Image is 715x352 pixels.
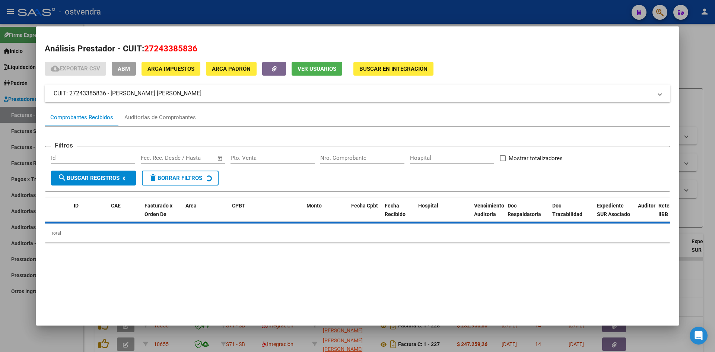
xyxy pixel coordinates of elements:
span: Doc Trazabilidad [552,203,582,217]
button: Buscar en Integración [353,62,433,76]
span: Ver Usuarios [298,66,336,72]
input: Fecha fin [178,155,214,161]
button: ARCA Impuestos [142,62,200,76]
span: Expediente SUR Asociado [597,203,630,217]
datatable-header-cell: Doc Trazabilidad [549,198,594,231]
button: Buscar Registros [51,171,136,185]
datatable-header-cell: Hospital [415,198,471,231]
span: CAE [111,203,121,209]
button: ABM [112,62,136,76]
span: Fecha Cpbt [351,203,378,209]
datatable-header-cell: ID [71,198,108,231]
datatable-header-cell: Facturado x Orden De [142,198,182,231]
div: total [45,224,670,242]
span: Mostrar totalizadores [509,154,563,163]
datatable-header-cell: Fecha Cpbt [348,198,382,231]
mat-icon: cloud_download [51,64,60,73]
span: ID [74,203,79,209]
span: CPBT [232,203,245,209]
datatable-header-cell: Auditoria [635,198,655,231]
input: Fecha inicio [141,155,171,161]
span: Exportar CSV [51,65,100,72]
mat-icon: search [58,173,67,182]
datatable-header-cell: Doc Respaldatoria [505,198,549,231]
button: Ver Usuarios [292,62,342,76]
div: Auditorías de Comprobantes [124,113,196,122]
mat-expansion-panel-header: CUIT: 27243385836 - [PERSON_NAME] [PERSON_NAME] [45,85,670,102]
mat-icon: delete [149,173,158,182]
button: ARCA Padrón [206,62,257,76]
span: Buscar Registros [58,175,120,181]
datatable-header-cell: CPBT [229,198,304,231]
span: ARCA Impuestos [147,66,194,72]
button: Open calendar [216,154,225,163]
span: Monto [306,203,322,209]
span: Retencion IIBB [658,203,683,217]
span: Doc Respaldatoria [508,203,541,217]
datatable-header-cell: Expediente SUR Asociado [594,198,635,231]
span: Facturado x Orden De [144,203,172,217]
datatable-header-cell: CAE [108,198,142,231]
div: Open Intercom Messenger [690,327,708,345]
span: 27243385836 [144,44,197,53]
span: Hospital [418,203,438,209]
span: ABM [118,66,130,72]
h3: Filtros [51,140,77,150]
span: Auditoria [638,203,660,209]
span: Area [185,203,197,209]
div: Comprobantes Recibidos [50,113,113,122]
span: Buscar en Integración [359,66,428,72]
button: Borrar Filtros [142,171,219,185]
datatable-header-cell: Monto [304,198,348,231]
span: Vencimiento Auditoría [474,203,504,217]
datatable-header-cell: Fecha Recibido [382,198,415,231]
mat-panel-title: CUIT: 27243385836 - [PERSON_NAME] [PERSON_NAME] [54,89,652,98]
datatable-header-cell: Vencimiento Auditoría [471,198,505,231]
datatable-header-cell: Retencion IIBB [655,198,685,231]
datatable-header-cell: Area [182,198,229,231]
span: ARCA Padrón [212,66,251,72]
button: Exportar CSV [45,62,106,76]
span: Borrar Filtros [149,175,202,181]
h2: Análisis Prestador - CUIT: [45,42,670,55]
span: Fecha Recibido [385,203,406,217]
